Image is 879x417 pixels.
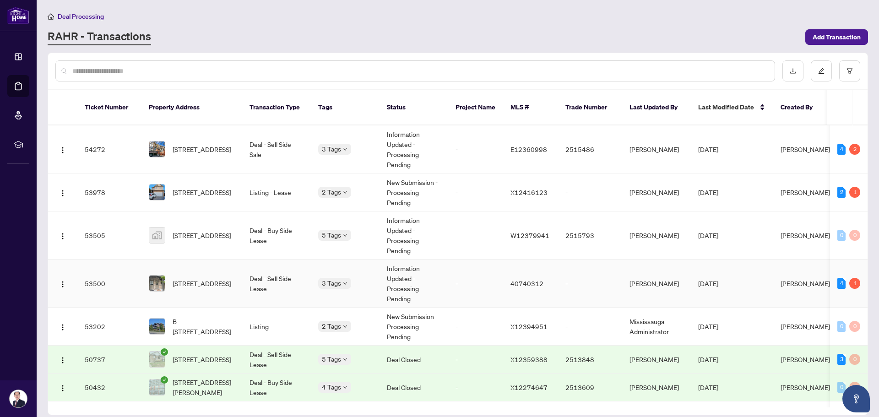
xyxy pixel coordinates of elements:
td: Information Updated - Processing Pending [380,211,448,260]
span: download [790,68,796,74]
span: 2 Tags [322,321,341,331]
div: 2 [837,187,846,198]
th: Status [380,90,448,125]
img: thumbnail-img [149,141,165,157]
span: [PERSON_NAME] [781,322,830,330]
img: thumbnail-img [149,184,165,200]
span: down [343,385,347,390]
div: 0 [837,382,846,393]
span: X12416123 [510,188,548,196]
td: 53978 [77,173,141,211]
div: 4 [837,144,846,155]
td: - [448,374,503,401]
td: 2515793 [558,211,622,260]
div: 1 [849,187,860,198]
span: down [343,357,347,362]
div: 0 [837,321,846,332]
td: Information Updated - Processing Pending [380,260,448,308]
div: 0 [849,354,860,365]
th: Tags [311,90,380,125]
button: Logo [55,185,70,200]
td: - [448,308,503,346]
span: X12274647 [510,383,548,391]
td: - [448,173,503,211]
th: Transaction Type [242,90,311,125]
td: [PERSON_NAME] [622,346,691,374]
img: thumbnail-img [149,379,165,395]
span: X12359388 [510,355,548,363]
td: - [558,173,622,211]
td: - [558,260,622,308]
span: Add Transaction [813,30,861,44]
span: home [48,13,54,20]
td: [PERSON_NAME] [622,211,691,260]
span: [PERSON_NAME] [781,145,830,153]
div: 0 [849,321,860,332]
td: 2515486 [558,125,622,173]
td: [PERSON_NAME] [622,173,691,211]
span: down [343,147,347,152]
td: 2513609 [558,374,622,401]
span: [PERSON_NAME] [781,355,830,363]
span: [STREET_ADDRESS] [173,144,231,154]
td: [PERSON_NAME] [622,374,691,401]
span: check-circle [161,348,168,356]
td: 50737 [77,346,141,374]
button: Logo [55,228,70,243]
div: 2 [849,144,860,155]
span: [PERSON_NAME] [781,188,830,196]
td: Deal Closed [380,346,448,374]
span: [STREET_ADDRESS][PERSON_NAME] [173,377,235,397]
span: 3 Tags [322,278,341,288]
span: down [343,281,347,286]
button: Logo [55,380,70,395]
span: E12360998 [510,145,547,153]
span: down [343,233,347,238]
td: 53500 [77,260,141,308]
span: [DATE] [698,279,718,287]
span: [STREET_ADDRESS] [173,230,231,240]
td: Mississauga Administrator [622,308,691,346]
td: [PERSON_NAME] [622,125,691,173]
span: 4 Tags [322,382,341,392]
span: filter [846,68,853,74]
th: Project Name [448,90,503,125]
button: Add Transaction [805,29,868,45]
td: Listing [242,308,311,346]
img: thumbnail-img [149,227,165,243]
span: [DATE] [698,231,718,239]
td: Deal - Sell Side Lease [242,260,311,308]
img: Logo [59,357,66,364]
button: Logo [55,142,70,157]
div: 4 [837,278,846,289]
span: 3 Tags [322,144,341,154]
td: - [448,260,503,308]
td: Deal - Sell Side Sale [242,125,311,173]
span: down [343,190,347,195]
div: 0 [849,230,860,241]
button: filter [839,60,860,81]
td: New Submission - Processing Pending [380,173,448,211]
span: 2 Tags [322,187,341,197]
img: thumbnail-img [149,319,165,334]
th: MLS # [503,90,558,125]
td: New Submission - Processing Pending [380,308,448,346]
td: 2513848 [558,346,622,374]
span: [DATE] [698,188,718,196]
td: Listing - Lease [242,173,311,211]
div: 1 [849,278,860,289]
td: Deal - Buy Side Lease [242,374,311,401]
span: [DATE] [698,383,718,391]
td: - [448,125,503,173]
td: - [558,308,622,346]
span: [STREET_ADDRESS] [173,354,231,364]
span: [PERSON_NAME] [781,383,830,391]
td: Information Updated - Processing Pending [380,125,448,173]
td: Deal Closed [380,374,448,401]
td: 53505 [77,211,141,260]
img: Logo [59,281,66,288]
span: down [343,324,347,329]
td: 54272 [77,125,141,173]
th: Created By [773,90,828,125]
span: B-[STREET_ADDRESS] [173,316,235,336]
